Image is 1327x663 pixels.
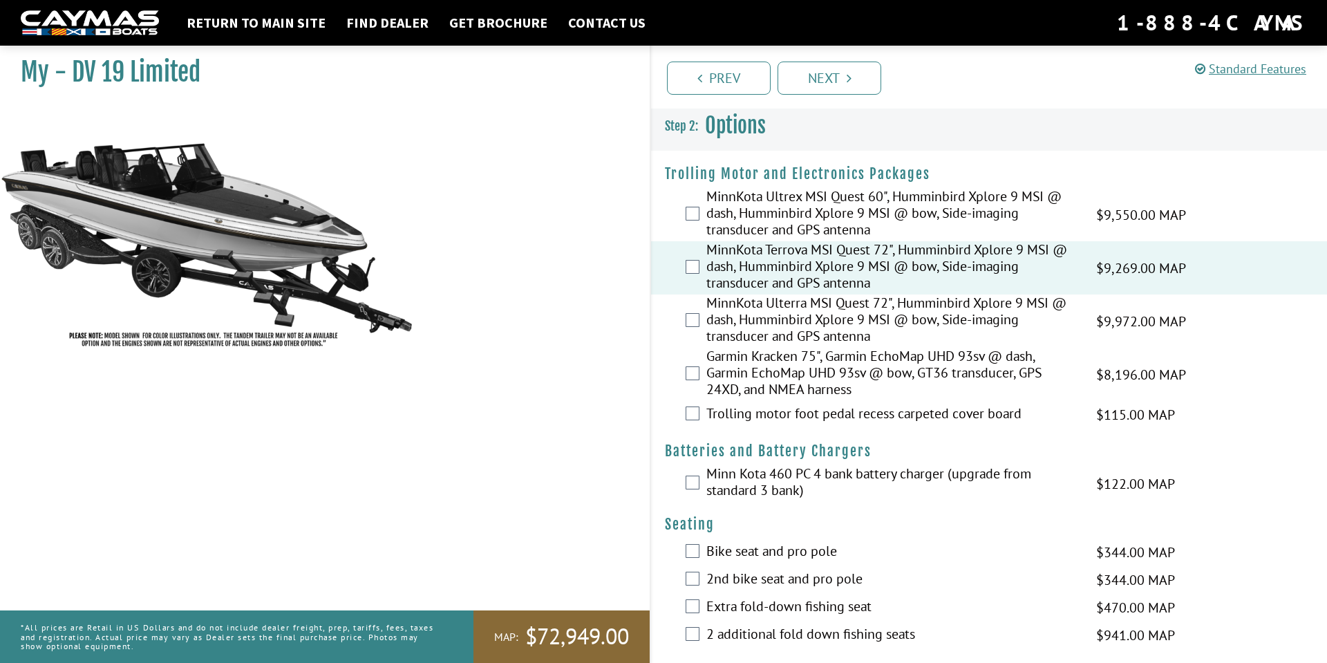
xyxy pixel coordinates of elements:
[706,598,1079,618] label: Extra fold-down fishing seat
[665,165,1313,183] h4: Trolling Motor and Electronics Packages
[667,62,771,95] a: Prev
[442,14,554,32] a: Get Brochure
[706,241,1079,295] label: MinnKota Terrova MSI Quest 72", Humminbird Xplore 9 MSI @ dash, Humminbird Xplore 9 MSI @ bow, Si...
[665,442,1313,460] h4: Batteries and Battery Chargers
[706,188,1079,241] label: MinnKota Ultrex MSI Quest 60", Humminbird Xplore 9 MSI @ dash, Humminbird Xplore 9 MSI @ bow, Sid...
[21,616,442,657] p: *All prices are Retail in US Dollars and do not include dealer freight, prep, tariffs, fees, taxe...
[1117,8,1306,38] div: 1-888-4CAYMAS
[473,610,650,663] a: MAP:$72,949.00
[1096,597,1175,618] span: $470.00 MAP
[494,630,518,644] span: MAP:
[706,295,1079,348] label: MinnKota Ulterra MSI Quest 72", Humminbird Xplore 9 MSI @ dash, Humminbird Xplore 9 MSI @ bow, Si...
[651,100,1327,151] h3: Options
[706,543,1079,563] label: Bike seat and pro pole
[706,570,1079,590] label: 2nd bike seat and pro pole
[1096,205,1186,225] span: $9,550.00 MAP
[525,622,629,651] span: $72,949.00
[1096,474,1175,494] span: $122.00 MAP
[21,10,159,36] img: white-logo-c9c8dbefe5ff5ceceb0f0178aa75bf4bb51f6bca0971e226c86eb53dfe498488.png
[706,465,1079,502] label: Minn Kota 460 PC 4 bank battery charger (upgrade from standard 3 bank)
[561,14,652,32] a: Contact Us
[706,405,1079,425] label: Trolling motor foot pedal recess carpeted cover board
[706,626,1079,646] label: 2 additional fold down fishing seats
[1096,258,1186,279] span: $9,269.00 MAP
[1096,570,1175,590] span: $344.00 MAP
[706,348,1079,401] label: Garmin Kracken 75", Garmin EchoMap UHD 93sv @ dash, Garmin EchoMap UHD 93sv @ bow, GT36 transduce...
[663,59,1327,95] ul: Pagination
[778,62,881,95] a: Next
[1096,404,1175,425] span: $115.00 MAP
[1096,311,1186,332] span: $9,972.00 MAP
[665,516,1313,533] h4: Seating
[21,57,615,88] h1: My - DV 19 Limited
[1096,364,1186,385] span: $8,196.00 MAP
[339,14,435,32] a: Find Dealer
[1096,625,1175,646] span: $941.00 MAP
[1096,542,1175,563] span: $344.00 MAP
[180,14,332,32] a: Return to main site
[1195,61,1306,77] a: Standard Features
